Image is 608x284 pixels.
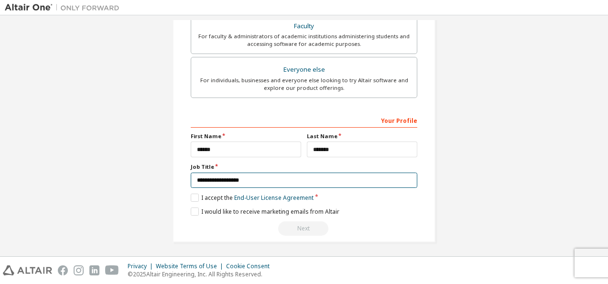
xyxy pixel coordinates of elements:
[197,20,411,33] div: Faculty
[128,262,156,270] div: Privacy
[3,265,52,275] img: altair_logo.svg
[226,262,275,270] div: Cookie Consent
[191,112,417,128] div: Your Profile
[191,194,314,202] label: I accept the
[197,63,411,76] div: Everyone else
[191,163,417,171] label: Job Title
[234,194,314,202] a: End-User License Agreement
[5,3,124,12] img: Altair One
[197,76,411,92] div: For individuals, businesses and everyone else looking to try Altair software and explore our prod...
[191,221,417,236] div: Read and acccept EULA to continue
[156,262,226,270] div: Website Terms of Use
[128,270,275,278] p: © 2025 Altair Engineering, Inc. All Rights Reserved.
[105,265,119,275] img: youtube.svg
[307,132,417,140] label: Last Name
[58,265,68,275] img: facebook.svg
[191,132,301,140] label: First Name
[191,208,339,216] label: I would like to receive marketing emails from Altair
[197,33,411,48] div: For faculty & administrators of academic institutions administering students and accessing softwa...
[89,265,99,275] img: linkedin.svg
[74,265,84,275] img: instagram.svg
